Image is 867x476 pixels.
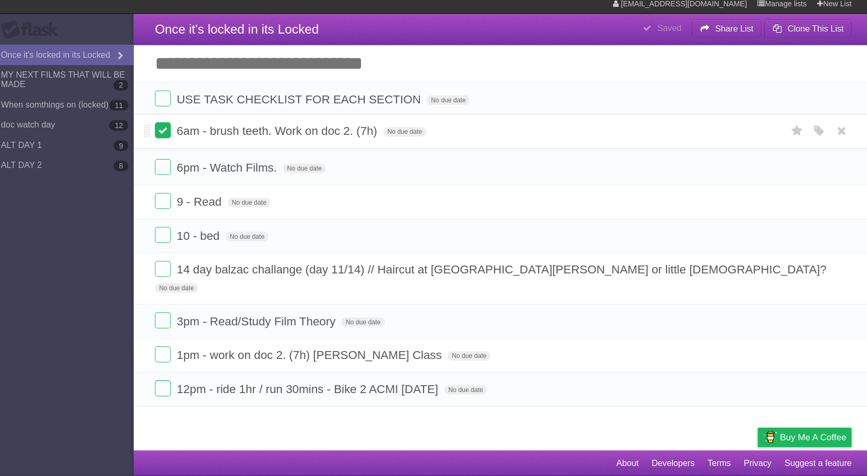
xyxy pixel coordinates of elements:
[179,129,379,142] span: 6am - brush teeth. Work on doc 2. (7h)
[614,453,636,473] a: About
[179,266,823,279] span: 14 day balzac challange (day 11/14) // Haircut at [GEOGRAPHIC_DATA][PERSON_NAME] or little [DEMOG...
[112,124,131,135] b: 12
[229,201,272,210] span: No due date
[179,350,443,363] span: 1pm - work on doc 2. (7h) [PERSON_NAME] Class
[157,285,200,295] span: No due date
[157,382,173,397] label: Done
[775,429,841,447] span: Buy me a coffee
[688,25,757,44] button: Share List
[179,232,224,245] span: 10 - bed
[179,316,339,330] span: 3pm - Read/Study Film Theory
[179,165,281,178] span: 6pm - Watch Films.
[157,314,173,330] label: Done
[157,126,173,142] label: Done
[157,163,173,178] label: Done
[426,100,469,109] span: No due date
[759,25,846,44] button: Clone This List
[157,196,173,212] label: Done
[648,453,691,473] a: Developers
[157,348,173,364] label: Done
[179,97,423,110] span: USE TASK CHECKLIST FOR EACH SECTION
[654,29,678,38] b: Saved
[117,164,131,175] b: 8
[117,144,131,155] b: 9
[782,126,802,144] label: Star task
[739,453,767,473] a: Privacy
[157,27,320,41] span: Once it's locked in its Locked
[383,131,426,141] span: No due date
[342,319,384,329] span: No due date
[711,29,749,38] b: Share List
[117,84,131,95] b: 2
[157,263,173,279] label: Done
[284,167,326,177] span: No due date
[227,235,270,244] span: No due date
[157,230,173,246] label: Done
[783,29,838,38] b: Clone This List
[704,453,727,473] a: Terms
[5,26,68,45] div: Flask
[443,386,486,396] span: No due date
[179,384,440,397] span: 12pm - ride 1hr / run 30mins - Bike 2 ACMI [DATE]
[112,104,131,115] b: 11
[780,453,846,473] a: Suggest a feature
[157,95,173,111] label: Done
[753,428,846,448] a: Buy me a coffee
[179,198,226,211] span: 9 - Read
[758,429,773,447] img: Buy me a coffee
[447,353,489,362] span: No due date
